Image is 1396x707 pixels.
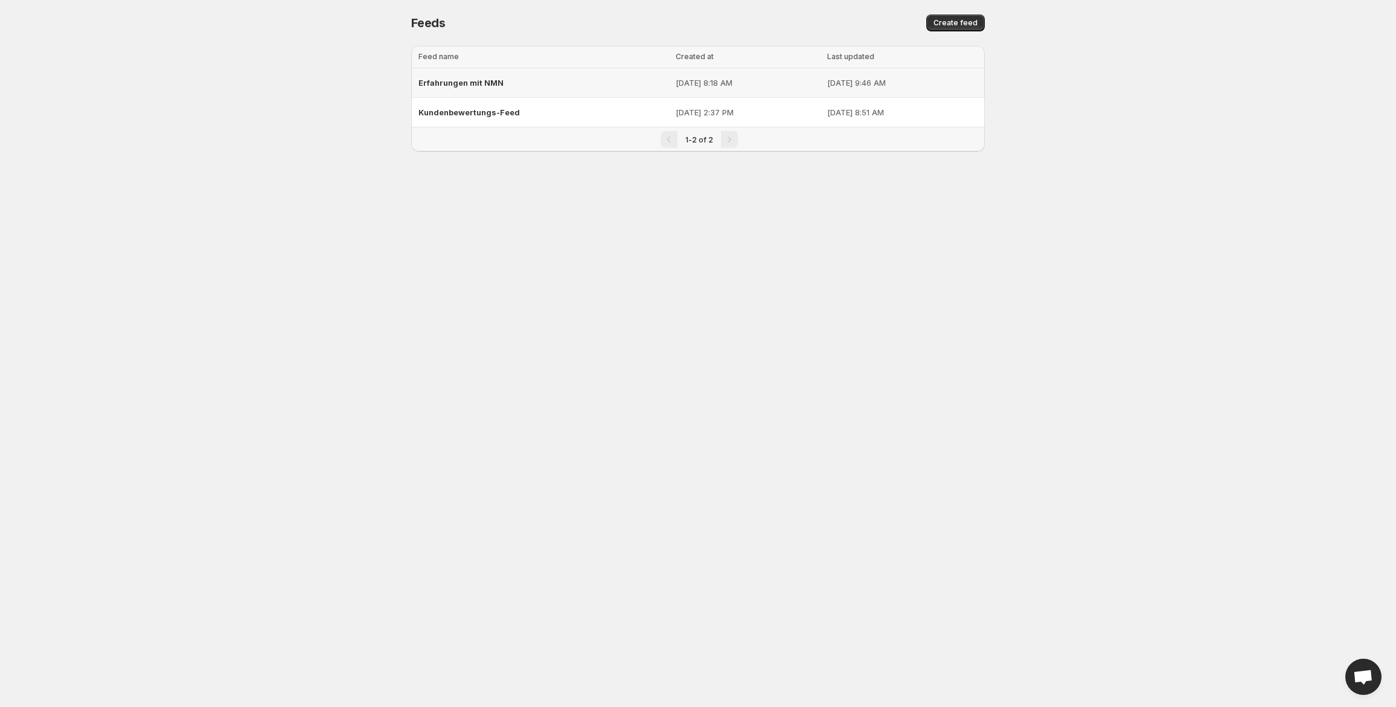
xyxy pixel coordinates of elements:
[676,52,714,61] span: Created at
[827,52,874,61] span: Last updated
[418,78,504,88] span: Erfahrungen mit NMN
[418,52,459,61] span: Feed name
[827,77,978,89] p: [DATE] 9:46 AM
[676,77,820,89] p: [DATE] 8:18 AM
[926,14,985,31] button: Create feed
[933,18,978,28] span: Create feed
[827,106,978,118] p: [DATE] 8:51 AM
[1345,659,1382,695] div: Open chat
[411,16,446,30] span: Feeds
[676,106,820,118] p: [DATE] 2:37 PM
[685,135,713,144] span: 1-2 of 2
[411,127,985,152] nav: Pagination
[418,107,520,117] span: Kundenbewertungs-Feed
